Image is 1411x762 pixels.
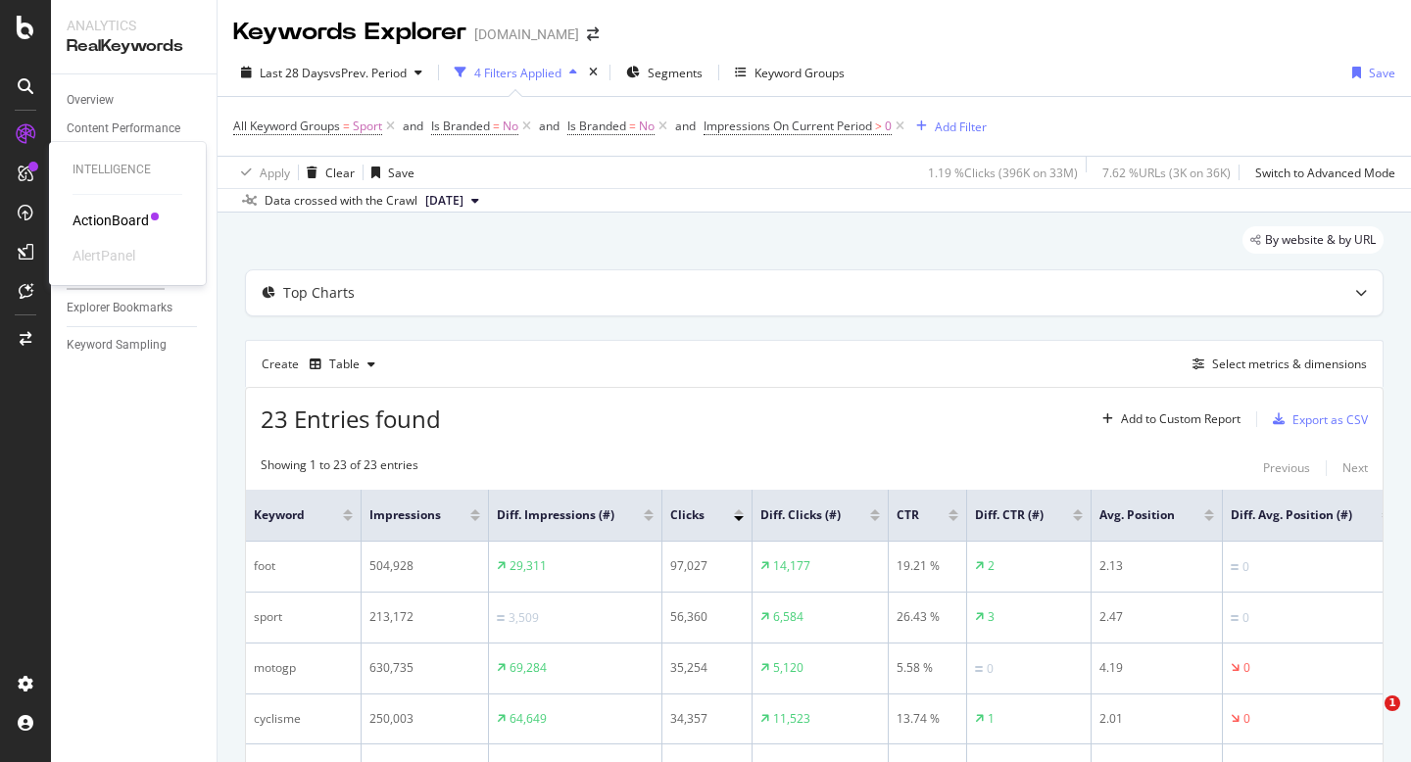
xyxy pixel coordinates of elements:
[773,608,803,626] div: 6,584
[67,335,167,356] div: Keyword Sampling
[773,710,810,728] div: 11,523
[975,506,1044,524] span: Diff. CTR (#)
[1344,695,1391,742] iframe: Intercom live chat
[233,118,340,134] span: All Keyword Groups
[254,710,353,728] div: cyclisme
[988,557,995,575] div: 2
[908,115,987,138] button: Add Filter
[875,118,882,134] span: >
[299,157,355,188] button: Clear
[935,119,987,135] div: Add Filter
[754,65,845,81] div: Keyword Groups
[261,403,441,435] span: 23 Entries found
[417,189,487,213] button: [DATE]
[403,118,423,134] div: and
[670,659,744,677] div: 35,254
[260,65,329,81] span: Last 28 Days
[329,65,407,81] span: vs Prev. Period
[1263,456,1310,480] button: Previous
[283,283,355,303] div: Top Charts
[539,117,560,135] button: and
[369,710,480,728] div: 250,003
[1185,353,1367,376] button: Select metrics & dimensions
[897,608,958,626] div: 26.43 %
[1242,226,1384,254] div: legacy label
[1265,404,1368,435] button: Export as CSV
[1344,57,1395,88] button: Save
[1263,459,1310,476] div: Previous
[988,710,995,728] div: 1
[364,157,414,188] button: Save
[1231,506,1352,524] span: Diff. Avg. Position (#)
[369,557,480,575] div: 504,928
[639,113,655,140] span: No
[388,165,414,181] div: Save
[302,349,383,380] button: Table
[1265,234,1376,246] span: By website & by URL
[262,349,383,380] div: Create
[497,615,505,621] img: Equal
[254,608,353,626] div: sport
[567,118,626,134] span: Is Branded
[353,113,382,140] span: Sport
[1243,710,1250,728] div: 0
[928,165,1078,181] div: 1.19 % Clicks ( 396K on 33M )
[67,119,203,139] a: Content Performance
[254,557,353,575] div: foot
[254,659,353,677] div: motogp
[73,211,149,230] a: ActionBoard
[67,90,203,111] a: Overview
[343,118,350,134] span: =
[67,298,203,318] a: Explorer Bookmarks
[675,117,696,135] button: and
[1342,456,1368,480] button: Next
[1292,411,1368,428] div: Export as CSV
[369,608,480,626] div: 213,172
[1121,413,1241,425] div: Add to Custom Report
[670,710,744,728] div: 34,357
[73,246,135,265] div: AlertPanel
[329,358,360,370] div: Table
[587,27,599,41] div: arrow-right-arrow-left
[260,165,290,181] div: Apply
[67,16,201,35] div: Analytics
[1095,404,1241,435] button: Add to Custom Report
[325,165,355,181] div: Clear
[897,710,958,728] div: 13.74 %
[773,659,803,677] div: 5,120
[897,659,958,677] div: 5.58 %
[254,506,314,524] span: Keyword
[1099,710,1214,728] div: 2.01
[988,608,995,626] div: 3
[1099,659,1214,677] div: 4.19
[369,659,480,677] div: 630,735
[629,118,636,134] span: =
[727,57,852,88] button: Keyword Groups
[670,557,744,575] div: 97,027
[1369,65,1395,81] div: Save
[265,192,417,210] div: Data crossed with the Crawl
[233,57,430,88] button: Last 28 DaysvsPrev. Period
[67,35,201,58] div: RealKeywords
[497,506,614,524] span: Diff. Impressions (#)
[67,90,114,111] div: Overview
[704,118,872,134] span: Impressions On Current Period
[67,298,172,318] div: Explorer Bookmarks
[1385,695,1400,711] span: 1
[987,660,994,678] div: 0
[773,557,810,575] div: 14,177
[503,113,518,140] span: No
[425,192,463,210] span: 2025 Sep. 30th
[510,557,547,575] div: 29,311
[670,608,744,626] div: 56,360
[403,117,423,135] button: and
[1242,558,1249,576] div: 0
[1102,165,1231,181] div: 7.62 % URLs ( 3K on 36K )
[1242,609,1249,627] div: 0
[233,16,466,49] div: Keywords Explorer
[1255,165,1395,181] div: Switch to Advanced Mode
[261,456,418,480] div: Showing 1 to 23 of 23 entries
[760,506,841,524] span: Diff. Clicks (#)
